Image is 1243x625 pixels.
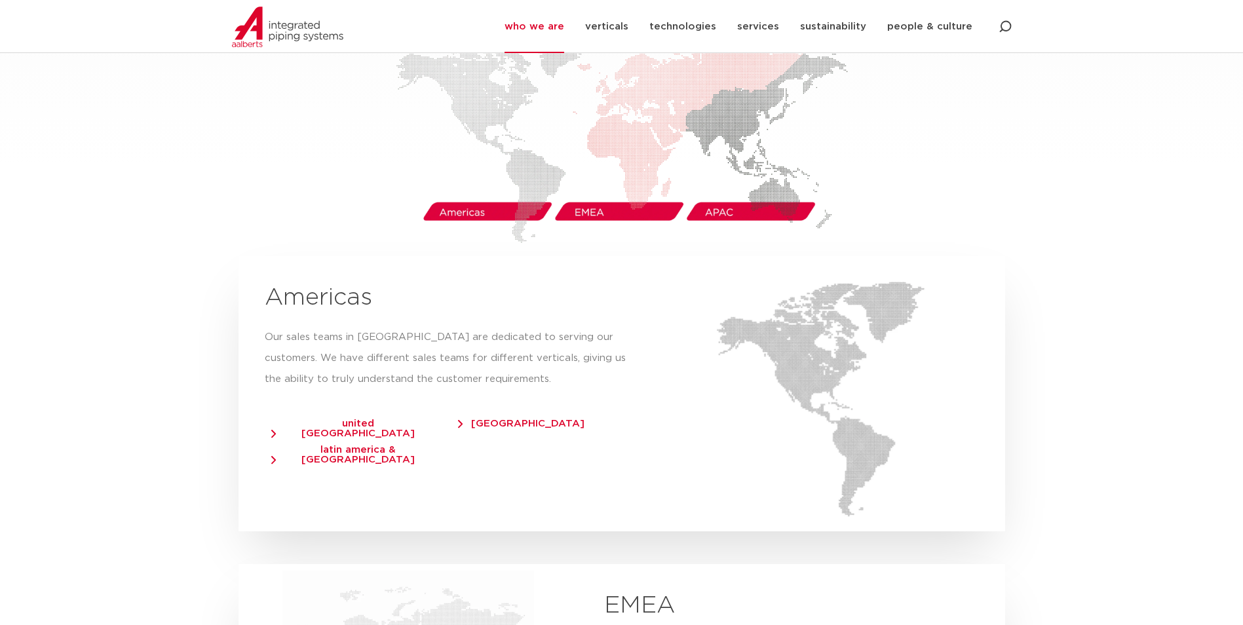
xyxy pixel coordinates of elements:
a: united [GEOGRAPHIC_DATA] [271,412,452,438]
a: [GEOGRAPHIC_DATA] [458,412,604,428]
p: Our sales teams in [GEOGRAPHIC_DATA] are dedicated to serving our customers. We have different sa... [265,327,640,390]
h2: EMEA [604,590,979,622]
span: [GEOGRAPHIC_DATA] [458,419,584,428]
a: latin america & [GEOGRAPHIC_DATA] [271,438,452,464]
span: united [GEOGRAPHIC_DATA] [271,419,432,438]
span: latin america & [GEOGRAPHIC_DATA] [271,445,432,464]
h2: Americas [265,282,640,314]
